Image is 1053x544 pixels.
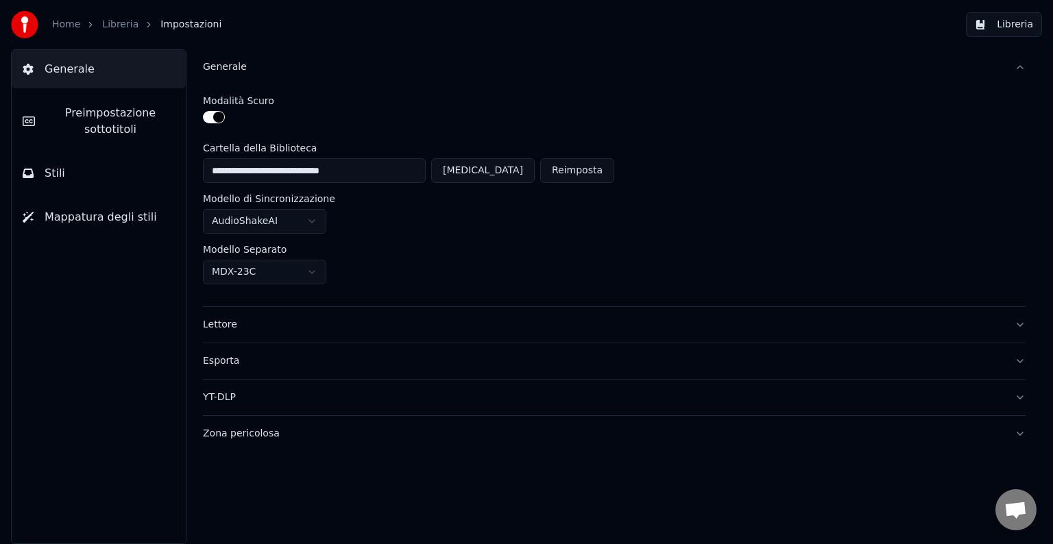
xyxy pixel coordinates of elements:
[203,49,1026,85] button: Generale
[995,489,1037,530] div: Aprire la chat
[45,165,65,182] span: Stili
[203,343,1026,379] button: Esporta
[160,18,221,32] span: Impostazioni
[203,391,1004,404] div: YT-DLP
[203,143,614,153] label: Cartella della Biblioteca
[203,60,1004,74] div: Generale
[12,50,186,88] button: Generale
[203,245,287,254] label: Modello Separato
[52,18,80,32] a: Home
[203,194,335,203] label: Modello di Sincronizzazione
[966,12,1042,37] button: Libreria
[12,154,186,193] button: Stili
[102,18,138,32] a: Libreria
[52,18,221,32] nav: breadcrumb
[203,318,1004,332] div: Lettore
[203,427,1004,441] div: Zona pericolosa
[203,354,1004,368] div: Esporta
[203,85,1026,306] div: Generale
[45,61,95,77] span: Generale
[12,94,186,149] button: Preimpostazione sottotitoli
[540,158,614,183] button: Reimposta
[203,307,1026,343] button: Lettore
[45,209,157,225] span: Mappatura degli stili
[431,158,535,183] button: [MEDICAL_DATA]
[11,11,38,38] img: youka
[46,105,175,138] span: Preimpostazione sottotitoli
[12,198,186,236] button: Mappatura degli stili
[203,380,1026,415] button: YT-DLP
[203,96,274,106] label: Modalità Scuro
[203,416,1026,452] button: Zona pericolosa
